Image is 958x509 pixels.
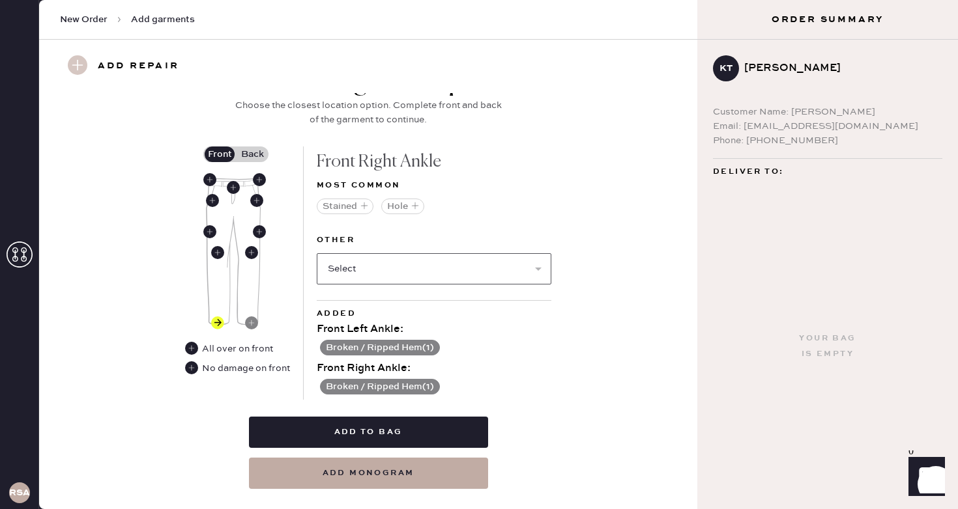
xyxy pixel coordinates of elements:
div: [PERSON_NAME] [744,61,932,76]
h3: RSA [9,488,30,497]
div: Front Center Seam [227,181,240,194]
div: Front Right Side Seam [203,225,216,238]
div: Front Right Pocket [206,194,219,207]
button: add monogram [249,458,488,489]
div: Choose the closest location option. Complete front and back of the garment to continue. [231,98,505,127]
div: Front Left Side Seam [253,225,266,238]
img: Garment image [206,178,261,325]
span: New Order [60,13,108,26]
button: Hole [381,199,424,214]
div: Most common [317,178,551,193]
div: All over on front [202,342,273,356]
span: Deliver to: [713,164,783,180]
div: Front Left Ankle : [317,322,551,337]
div: Email: [EMAIL_ADDRESS][DOMAIN_NAME] [713,119,942,133]
label: Back [236,146,269,162]
div: Phone: [PHONE_NUMBER] [713,133,942,148]
div: Front Left Leg [245,246,258,259]
div: Front Right Ankle [211,316,224,329]
div: Your bag is empty [799,331,856,362]
div: No damage on front [202,361,290,376]
div: All over on front [185,342,274,356]
div: Front Right Ankle [317,146,551,178]
iframe: Front Chat [896,450,952,506]
div: Front Right Leg [211,246,224,259]
div: Front Right Waistband [203,173,216,186]
span: Add garments [131,13,195,26]
div: Customer Name: [PERSON_NAME] [713,105,942,119]
div: Front Left Pocket [250,194,263,207]
button: Stained [317,199,373,214]
label: Other [317,232,551,248]
div: [STREET_ADDRESS][PERSON_NAME] [US_STATE] , NY 10012 [713,180,942,212]
div: Front Left Waistband [253,173,266,186]
div: Front Right Ankle : [317,361,551,376]
h3: Order Summary [697,13,958,26]
h3: KT [719,64,733,73]
div: No damage on front [185,361,290,376]
div: Added [317,306,551,322]
button: Add to bag [249,417,488,448]
button: Broken / Ripped Hem(1) [320,340,440,355]
h3: Add repair [98,55,179,77]
label: Front [203,146,236,162]
button: Broken / Ripped Hem(1) [320,379,440,394]
div: Front Left Ankle [245,316,258,329]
